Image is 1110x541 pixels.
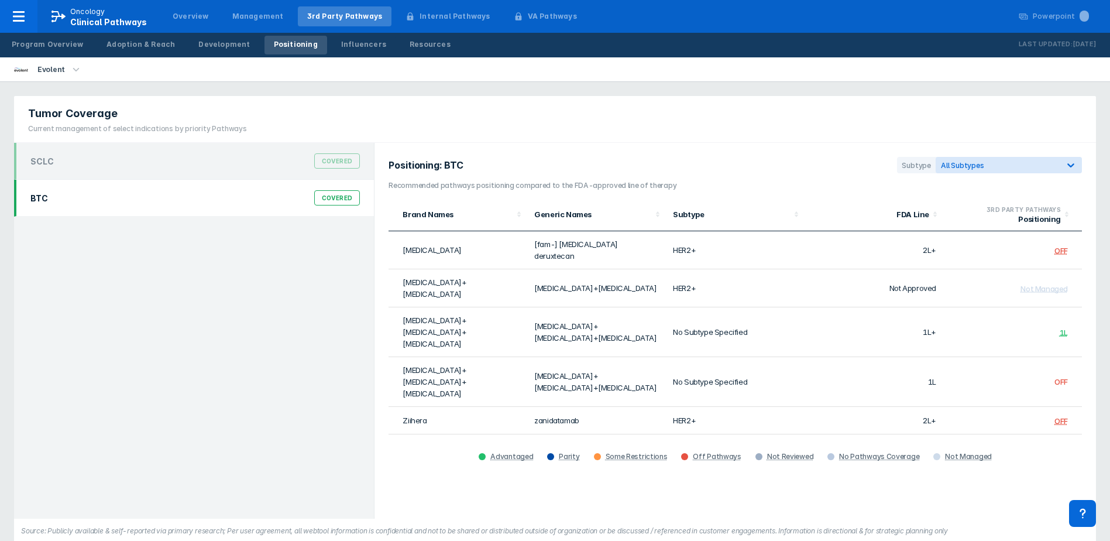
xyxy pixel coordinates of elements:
[534,210,652,219] div: Generic Names
[812,210,929,219] div: FDA Line
[805,357,943,407] td: 1L
[410,39,451,50] div: Resources
[389,180,1082,191] h3: Recommended pathways positioning compared to the FDA-approved line of therapy
[2,36,92,54] a: Program Overview
[163,6,218,26] a: Overview
[1054,416,1068,426] div: OFF
[805,231,943,269] td: 2L+
[1054,378,1068,387] span: OFF
[198,39,250,50] div: Development
[389,407,527,434] td: Ziihera
[950,214,1061,224] div: Positioning
[606,452,668,461] div: Some Restrictions
[264,36,327,54] a: Positioning
[12,39,83,50] div: Program Overview
[1069,500,1096,527] div: Contact Support
[97,36,184,54] a: Adoption & Reach
[70,17,147,27] span: Clinical Pathways
[106,39,175,50] div: Adoption & Reach
[693,452,741,461] div: Off Pathways
[314,190,360,206] div: Covered
[298,6,392,26] a: 3rd Party Pathways
[33,61,70,78] div: Evolent
[805,269,943,307] td: Not Approved
[314,153,360,169] div: Covered
[70,6,105,17] p: Oncology
[528,11,577,22] div: VA Pathways
[527,269,666,307] td: [MEDICAL_DATA]+[MEDICAL_DATA]
[673,210,791,219] div: Subtype
[232,11,284,22] div: Management
[173,11,209,22] div: Overview
[21,526,1089,536] figcaption: Source: Publicly available & self-reported via primary research; Per user agreement, all webtool ...
[897,157,936,173] div: Subtype
[30,156,54,166] div: SCLC
[1020,284,1068,293] div: Not Managed
[223,6,293,26] a: Management
[1054,246,1068,255] div: OFF
[527,357,666,407] td: [MEDICAL_DATA]+[MEDICAL_DATA]+[MEDICAL_DATA]
[805,407,943,434] td: 2L+
[332,36,396,54] a: Influencers
[666,307,805,357] td: No Subtype Specified
[559,452,579,461] div: Parity
[403,210,513,219] div: Brand Names
[1073,39,1096,50] p: [DATE]
[420,11,490,22] div: Internal Pathways
[1060,328,1068,337] div: 1L
[666,407,805,434] td: HER2+
[950,205,1061,214] div: 3RD PARTY PATHWAYS
[28,124,247,134] div: Current management of select indications by priority Pathways
[189,36,259,54] a: Development
[400,36,460,54] a: Resources
[527,307,666,357] td: [MEDICAL_DATA]+[MEDICAL_DATA]+[MEDICAL_DATA]
[490,452,533,461] div: Advantaged
[839,452,919,461] div: No Pathways Coverage
[389,160,470,171] h2: Positioning: BTC
[389,307,527,357] td: [MEDICAL_DATA]+[MEDICAL_DATA]+[MEDICAL_DATA]
[14,63,28,77] img: new-century-health
[805,307,943,357] td: 1L+
[1019,39,1073,50] p: Last Updated:
[666,269,805,307] td: HER2+
[666,231,805,269] td: HER2+
[389,357,527,407] td: [MEDICAL_DATA]+[MEDICAL_DATA]+[MEDICAL_DATA]
[527,407,666,434] td: zanidatamab
[666,357,805,407] td: No Subtype Specified
[945,452,992,461] div: Not Managed
[767,452,813,461] div: Not Reviewed
[389,231,527,269] td: [MEDICAL_DATA]
[527,231,666,269] td: [fam-] [MEDICAL_DATA] deruxtecan
[28,107,118,121] span: Tumor Coverage
[341,39,386,50] div: Influencers
[30,193,48,203] div: BTC
[941,161,984,170] span: All Subtypes
[1033,11,1089,22] div: Powerpoint
[274,39,318,50] div: Positioning
[307,11,383,22] div: 3rd Party Pathways
[389,269,527,307] td: [MEDICAL_DATA]+[MEDICAL_DATA]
